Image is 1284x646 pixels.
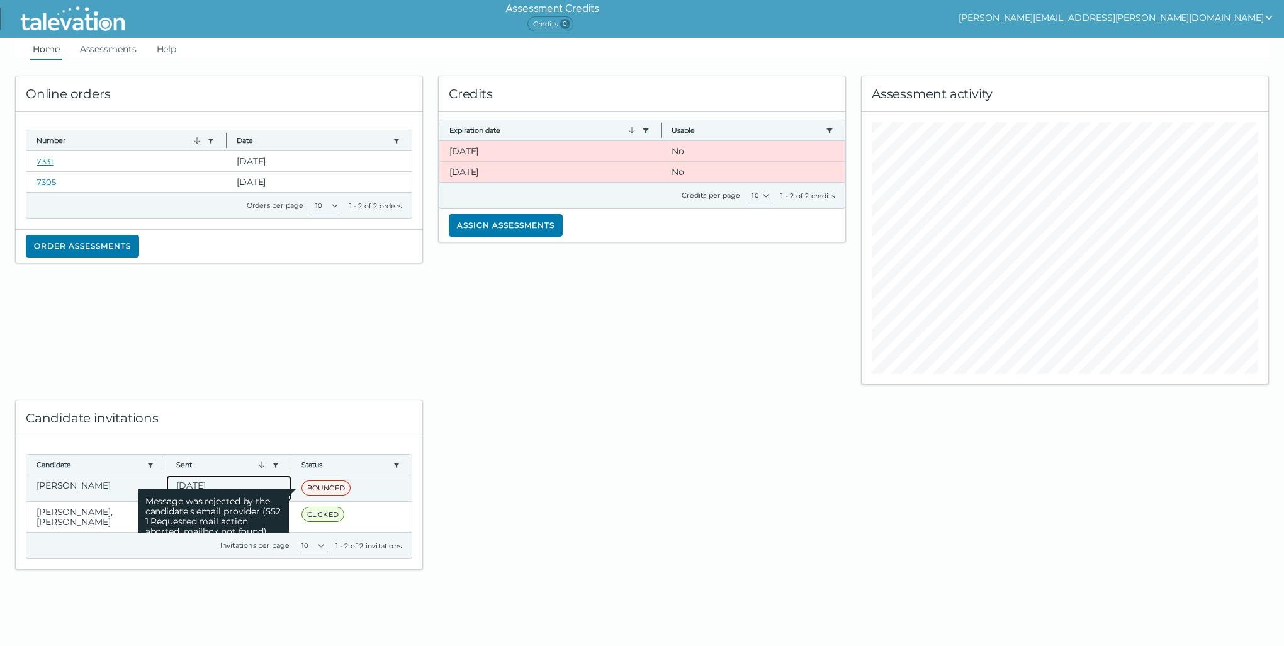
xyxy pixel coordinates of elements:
[780,191,835,201] div: 1 - 2 of 2 credits
[37,156,53,166] a: 7331
[301,480,351,496] span: BOUNCED
[162,451,170,478] button: Column resize handle
[30,38,62,60] a: Home
[77,38,139,60] a: Assessments
[662,162,845,182] clr-dg-cell: No
[862,76,1268,112] div: Assessment activity
[335,541,402,551] div: 1 - 2 of 2 invitations
[301,460,388,470] button: Status
[16,400,422,436] div: Candidate invitations
[287,451,295,478] button: Column resize handle
[37,177,56,187] a: 7305
[26,235,139,258] button: Order assessments
[138,489,289,544] span: Message was rejected by the candidate's email provider (552 1 Requested mail action aborted, mail...
[227,151,412,171] clr-dg-cell: [DATE]
[560,19,570,29] span: 0
[26,502,166,532] clr-dg-cell: [PERSON_NAME], [PERSON_NAME]
[672,125,821,135] button: Usable
[16,76,422,112] div: Online orders
[227,172,412,192] clr-dg-cell: [DATE]
[37,460,142,470] button: Candidate
[237,135,388,145] button: Date
[222,127,230,154] button: Column resize handle
[26,475,166,501] clr-dg-cell: [PERSON_NAME]
[439,76,845,112] div: Credits
[220,541,290,550] label: Invitations per page
[959,10,1274,25] button: show user actions
[37,135,202,145] button: Number
[527,16,573,31] span: Credits
[662,141,845,161] clr-dg-cell: No
[449,214,563,237] button: Assign assessments
[176,460,266,470] button: Sent
[505,1,599,16] h6: Assessment Credits
[301,507,344,522] span: CLICKED
[449,125,637,135] button: Expiration date
[439,141,662,161] clr-dg-cell: [DATE]
[349,201,402,211] div: 1 - 2 of 2 orders
[682,191,740,200] label: Credits per page
[15,3,130,35] img: Talevation_Logo_Transparent_white.png
[439,162,662,182] clr-dg-cell: [DATE]
[154,38,179,60] a: Help
[247,201,304,210] label: Orders per page
[657,116,665,144] button: Column resize handle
